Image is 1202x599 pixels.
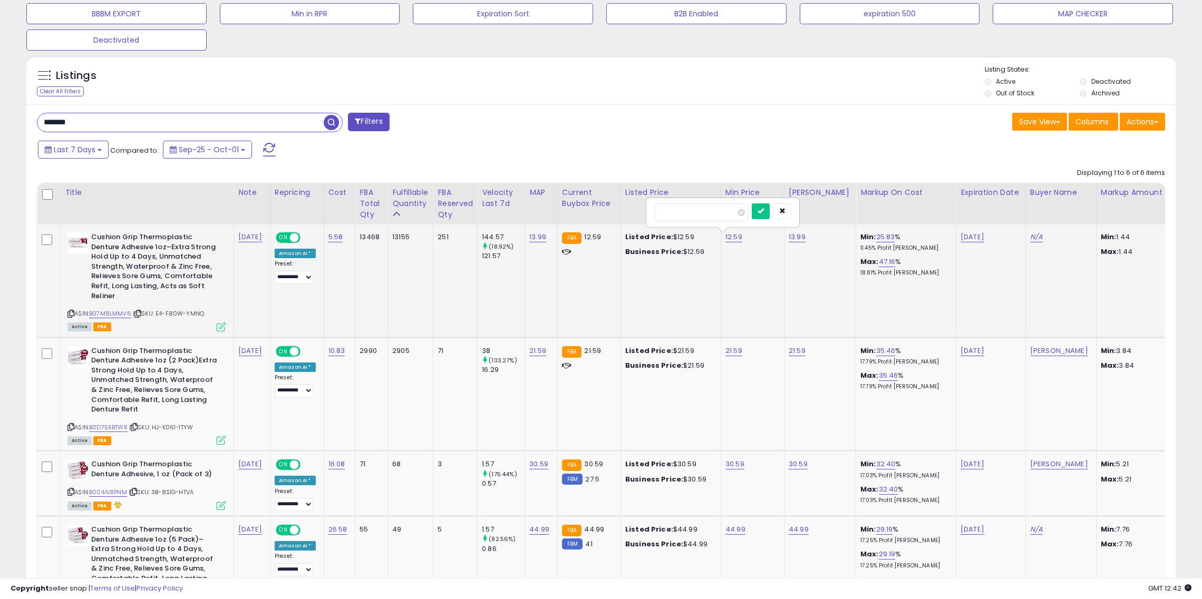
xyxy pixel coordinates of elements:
[1101,346,1188,356] p: 3.84
[133,309,204,318] span: | SKU: E4-F80W-YMNQ
[860,549,948,569] div: %
[562,474,583,485] small: FBM
[996,89,1034,97] label: Out of Stock
[860,257,948,277] div: %
[67,346,89,367] img: 41Lsoce71bL._SL40_.jpg
[67,459,226,509] div: ASIN:
[54,144,95,155] span: Last 7 Days
[860,459,876,469] b: Min:
[392,525,425,534] div: 49
[238,232,262,242] a: [DATE]
[275,541,316,551] div: Amazon AI *
[529,346,546,356] a: 21.59
[489,356,517,365] small: (133.27%)
[275,553,316,576] div: Preset:
[37,86,84,96] div: Clear All Filters
[860,187,952,198] div: Markup on Cost
[529,187,553,198] div: MAP
[1025,183,1096,224] th: CSV column name: cust_attr_4_Buyer Name
[1075,116,1109,127] span: Columns
[275,362,316,372] div: Amazon AI *
[1101,459,1188,469] p: 5.21
[789,459,808,469] a: 30.59
[584,459,603,469] span: 30.59
[328,232,343,242] a: 5.58
[625,361,713,370] div: $21.59
[860,497,948,504] p: 17.03% Profit [PERSON_NAME]
[1030,524,1043,535] a: N/A
[392,346,425,356] div: 2905
[961,524,984,535] a: [DATE]
[392,459,425,469] div: 68
[1030,459,1088,469] a: [PERSON_NAME]
[238,346,262,356] a: [DATE]
[438,346,469,356] div: 71
[789,346,806,356] a: 21.59
[725,232,742,242] a: 12.59
[89,309,131,318] a: B07M8LMMV6
[1030,232,1043,242] a: N/A
[93,436,111,445] span: FBA
[993,3,1173,24] button: MAP CHECKER
[1101,474,1119,484] strong: Max:
[996,77,1015,86] label: Active
[625,346,673,356] b: Listed Price:
[328,187,351,198] div: Cost
[238,187,266,198] div: Note
[860,257,879,267] b: Max:
[299,460,316,469] span: OFF
[879,257,896,267] a: 47.16
[961,346,984,356] a: [DATE]
[1101,247,1119,257] strong: Max:
[482,251,525,261] div: 121.57
[93,502,111,510] span: FBA
[860,537,948,544] p: 17.25% Profit [PERSON_NAME]
[985,65,1176,75] p: Listing States:
[529,459,548,469] a: 30.59
[625,346,713,356] div: $21.59
[93,322,111,331] span: FBA
[725,346,742,356] a: 21.59
[584,346,601,356] span: 21.59
[489,470,517,478] small: (175.44%)
[625,475,713,484] div: $30.59
[1069,113,1118,131] button: Columns
[800,3,980,24] button: expiration 500
[1148,583,1191,593] span: 2025-10-9 12:42 GMT
[489,535,516,543] small: (82.56%)
[277,233,290,242] span: ON
[67,232,226,330] div: ASIN:
[299,526,316,535] span: OFF
[860,459,948,479] div: %
[860,484,879,494] b: Max:
[90,583,135,593] a: Terms of Use
[961,459,984,469] a: [DATE]
[277,460,290,469] span: ON
[625,474,683,484] b: Business Price:
[67,346,226,444] div: ASIN:
[1030,187,1092,198] div: Buyer Name
[1101,361,1188,370] p: 3.84
[625,459,713,469] div: $30.59
[482,232,525,242] div: 144.57
[129,488,193,496] span: | SKU: 3B-8SIG-HTVA
[1030,346,1088,356] a: [PERSON_NAME]
[1101,525,1188,534] p: 7.76
[860,346,948,366] div: %
[879,370,898,381] a: 35.46
[413,3,593,24] button: Expiration Sort
[91,346,219,417] b: Cushion Grip Thermoplastic Denture Adhesive 1oz (2 Pack)Extra Strong Hold Up to 4 Days, Unmatched...
[67,232,89,253] img: 41Pvt0l1VmL._SL40_.jpg
[562,346,581,358] small: FBA
[328,346,345,356] a: 10.83
[606,3,787,24] button: B2B Enabled
[860,269,948,277] p: 18.81% Profit [PERSON_NAME]
[879,484,898,495] a: 32.40
[360,525,380,534] div: 55
[275,488,316,512] div: Preset:
[482,544,525,554] div: 0.86
[1101,524,1117,534] strong: Min:
[328,459,345,469] a: 16.08
[163,141,252,159] button: Sep-25 - Oct-01
[91,459,219,482] b: Cushion Grip Thermoplastic Denture Adhesive, 1 oz (Pack of 3)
